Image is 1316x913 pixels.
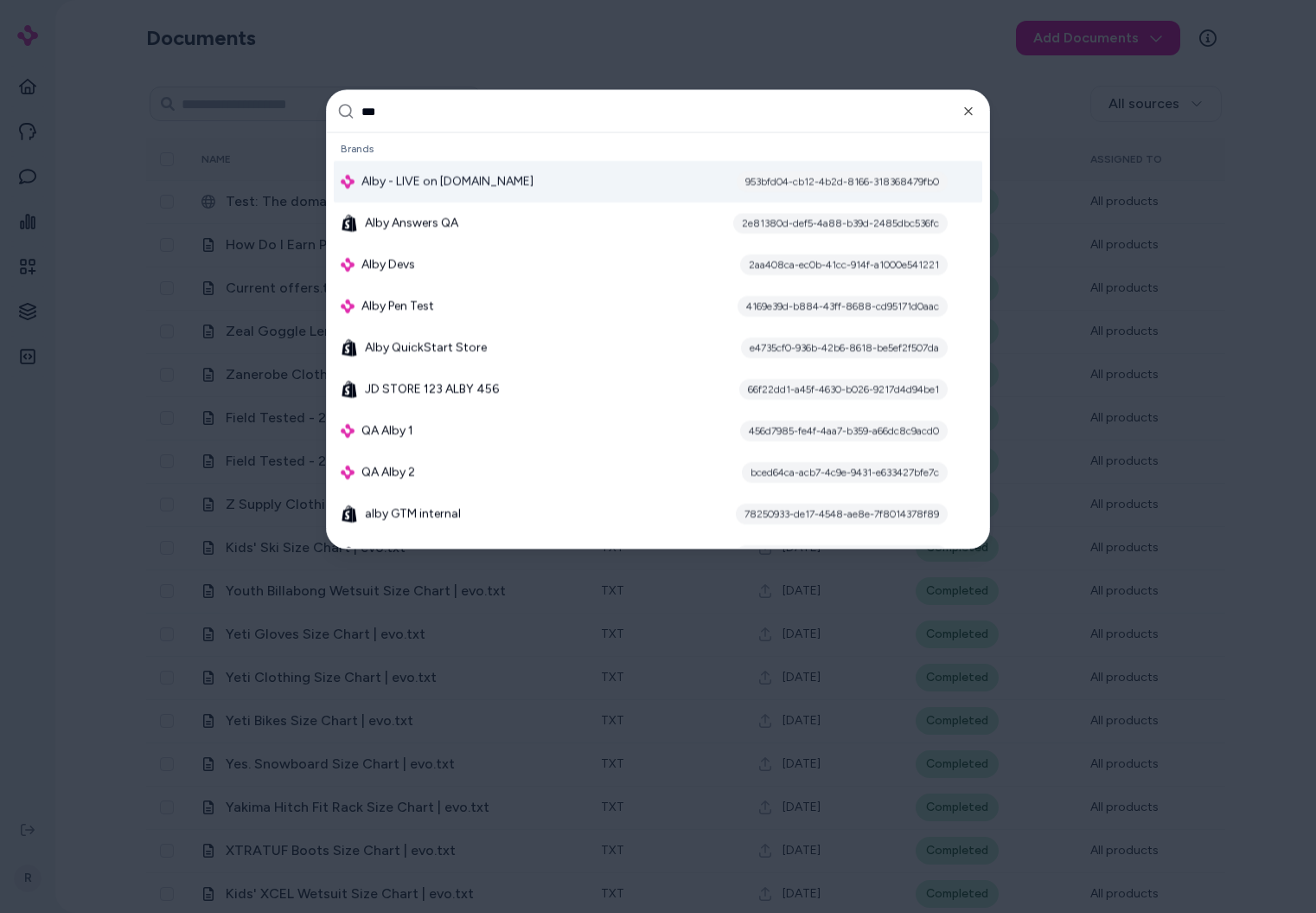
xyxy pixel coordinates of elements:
div: f866d9c7-f283-4f02-8178-8454cfd802ae [736,545,948,566]
span: alby Test Store [365,547,449,564]
span: Alby - LIVE on [DOMAIN_NAME] [361,173,533,190]
span: Alby Devs [361,256,415,273]
img: alby Logo [341,466,355,479]
div: 2e81380d-def5-4a88-b39d-2485dbc536fc [733,213,948,234]
div: bced64ca-acb7-4c9e-9431-e633427bfe7c [742,462,948,483]
div: 456d7985-fe4f-4aa7-b359-a66dc8c9acd0 [740,421,948,441]
span: alby GTM internal [365,505,461,523]
span: Alby Pen Test [361,298,434,315]
div: e4735cf0-936b-42b6-8618-be5ef2f507da [741,338,948,358]
span: Alby Answers QA [365,215,458,232]
img: alby Logo [341,424,355,438]
img: alby Logo [341,299,355,313]
div: Suggestions [327,133,989,549]
img: alby Logo [341,258,355,272]
div: 4169e39d-b884-43ff-8688-cd95171d0aac [738,296,948,317]
div: 66f22dd1-a45f-4630-b026-9217d4d94be1 [739,379,948,400]
div: 953bfd04-cb12-4b2d-8166-318368479fb0 [737,171,948,192]
span: Alby QuickStart Store [365,339,487,357]
img: alby Logo [341,175,355,189]
div: 78250933-de17-4548-ae8e-7f8014378f89 [736,504,948,524]
div: Brands [334,137,982,161]
span: QA Alby 1 [361,422,413,440]
div: 2aa408ca-ec0b-41cc-914f-a1000e541221 [740,254,948,275]
span: JD STORE 123 ALBY 456 [365,381,499,398]
span: QA Alby 2 [361,464,415,481]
